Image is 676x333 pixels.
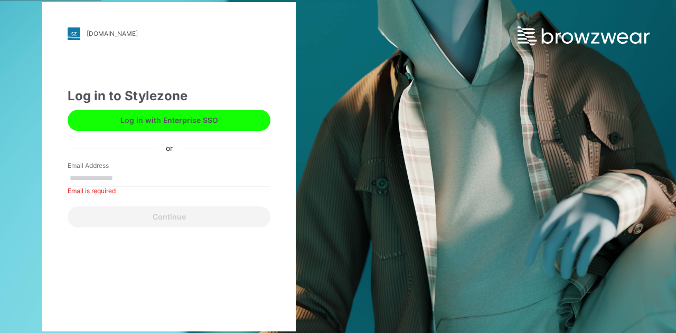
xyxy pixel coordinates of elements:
[68,186,270,196] div: Email is required
[68,87,270,106] div: Log in to Stylezone
[68,110,270,131] button: Log in with Enterprise SSO
[68,161,142,170] label: Email Address
[157,142,181,154] div: or
[68,27,80,40] img: stylezone-logo.562084cfcfab977791bfbf7441f1a819.svg
[87,30,138,37] div: [DOMAIN_NAME]
[518,26,650,45] img: browzwear-logo.e42bd6dac1945053ebaf764b6aa21510.svg
[68,27,270,40] a: [DOMAIN_NAME]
